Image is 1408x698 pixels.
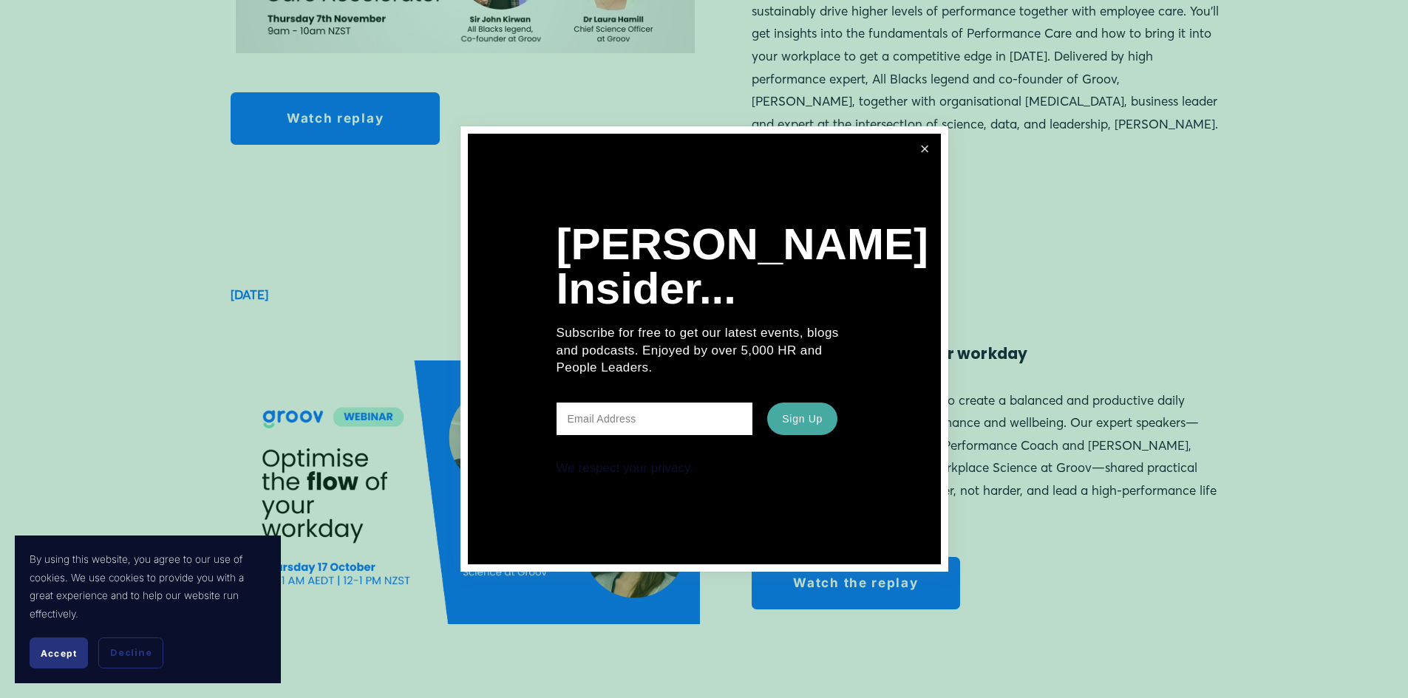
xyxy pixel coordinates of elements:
[782,413,823,425] span: Sign Up
[110,646,152,660] span: Decline
[557,222,928,311] h1: [PERSON_NAME] Insider...
[557,324,852,377] p: Subscribe for free to get our latest events, blogs and podcasts. Enjoyed by over 5,000 HR and Peo...
[911,136,939,163] a: Close
[30,550,266,623] p: By using this website, you agree to our use of cookies. We use cookies to provide you with a grea...
[15,536,281,683] section: Cookie banner
[41,648,77,659] span: Accept
[557,403,753,435] input: Email Address
[30,637,88,668] button: Accept
[98,637,163,668] button: Decline
[557,461,852,476] div: We respect your privacy.
[767,403,837,435] button: Sign Up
